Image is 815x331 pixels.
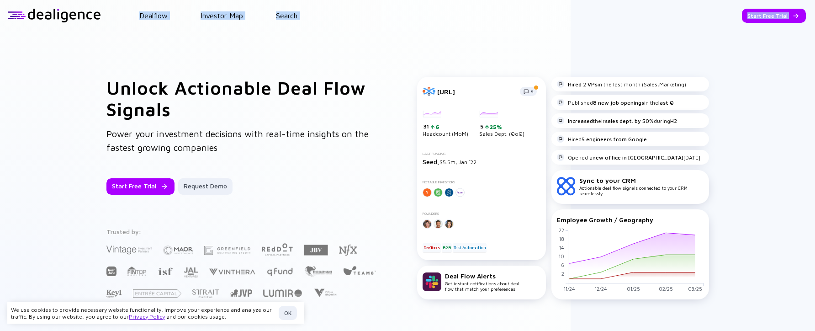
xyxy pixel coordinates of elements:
[557,99,674,106] div: Published in the
[423,158,439,165] span: Seed,
[261,241,293,256] img: Red Dot Capital Partners
[445,272,519,292] div: Get instant notifications about deal flow that match your preferences
[442,243,451,252] div: B2B
[557,80,686,88] div: in the last month (Sales,Marketing)
[658,99,674,106] strong: last Q
[558,227,564,233] tspan: 22
[304,266,332,277] img: The Elephant
[568,117,593,124] strong: Increased
[423,180,540,184] div: Notable Investors
[163,243,193,258] img: Maor Investments
[106,77,381,120] h1: Unlock Actionable Deal Flow Signals
[209,267,255,276] img: Vinthera
[266,266,293,277] img: Q Fund
[559,236,564,242] tspan: 18
[568,81,598,88] strong: Hired 2 VPs
[563,286,575,292] tspan: 11/24
[582,136,647,143] strong: 5 engineers from Google
[579,176,704,196] div: Actionable deal flow signals connected to your CRM seamlessly
[106,178,175,195] button: Start Free Trial
[263,289,302,297] img: Lumir Ventures
[557,154,700,161] div: Opened a [DATE]
[423,123,468,130] div: 31
[230,289,252,297] img: Jerusalem Venture Partners
[158,267,173,275] img: Israel Secondary Fund
[106,228,378,235] div: Trusted by:
[184,267,198,278] img: JAL Ventures
[605,117,654,124] strong: sales dept. by 50%
[579,176,704,184] div: Sync to your CRM
[127,266,147,276] img: FINTOP Capital
[626,286,640,292] tspan: 01/25
[139,11,168,20] a: Dealflow
[658,286,672,292] tspan: 02/25
[434,123,439,130] div: 6
[106,245,152,255] img: Vintage Investment Partners
[670,117,677,124] strong: H2
[559,245,564,251] tspan: 14
[742,9,806,23] button: Start Free Trial
[423,212,540,216] div: Founders
[339,245,357,256] img: NFX
[343,266,376,275] img: Team8
[423,152,540,156] div: Last Funding
[133,289,181,298] img: Entrée Capital
[593,99,644,106] strong: 8 new job openings
[204,246,250,255] img: Greenfield Partners
[479,111,524,137] div: Sales Dept. (QoQ)
[106,289,122,298] img: Key1 Capital
[129,313,165,320] a: Privacy Policy
[561,271,564,277] tspan: 2
[423,158,540,165] div: $5.5m, Jan `22
[489,123,502,130] div: 25%
[279,306,297,320] button: OK
[480,123,524,130] div: 5
[558,253,564,259] tspan: 10
[276,11,297,20] a: Search
[557,135,647,143] div: Hired
[192,289,219,298] img: Strait Capital
[106,128,369,153] span: Power your investment decisions with real-time insights on the fastest growing companies
[178,178,233,195] button: Request Demo
[594,286,607,292] tspan: 12/24
[423,111,468,137] div: Headcount (MoM)
[437,88,514,96] div: [URL]
[561,262,564,268] tspan: 6
[313,288,337,297] img: Viola Growth
[423,243,441,252] div: DevTools
[557,216,704,224] div: Employee Growth / Geography
[445,272,519,280] div: Deal Flow Alerts
[688,286,702,292] tspan: 03/25
[557,117,677,124] div: their during
[453,243,487,252] div: Test Automation
[304,244,328,256] img: JBV Capital
[11,306,275,320] div: We use cookies to provide necessary website functionality, improve your experience and analyze ou...
[201,11,243,20] a: Investor Map
[593,154,683,161] strong: new office in [GEOGRAPHIC_DATA]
